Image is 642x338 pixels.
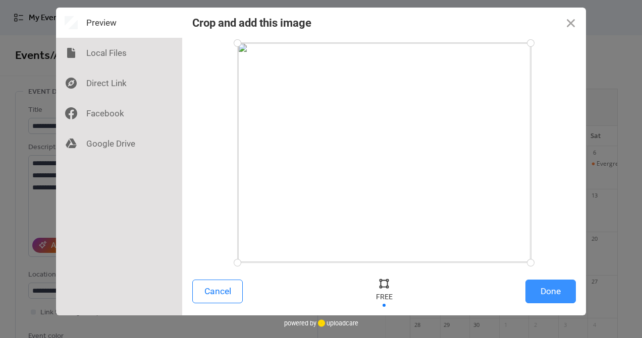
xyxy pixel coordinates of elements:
button: Close [556,8,586,38]
div: Facebook [56,98,182,128]
div: powered by [284,315,358,330]
div: Local Files [56,38,182,68]
div: Crop and add this image [192,17,311,29]
div: Direct Link [56,68,182,98]
button: Done [525,280,576,303]
div: Google Drive [56,128,182,159]
button: Cancel [192,280,243,303]
div: Preview [56,8,182,38]
a: uploadcare [316,319,358,327]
